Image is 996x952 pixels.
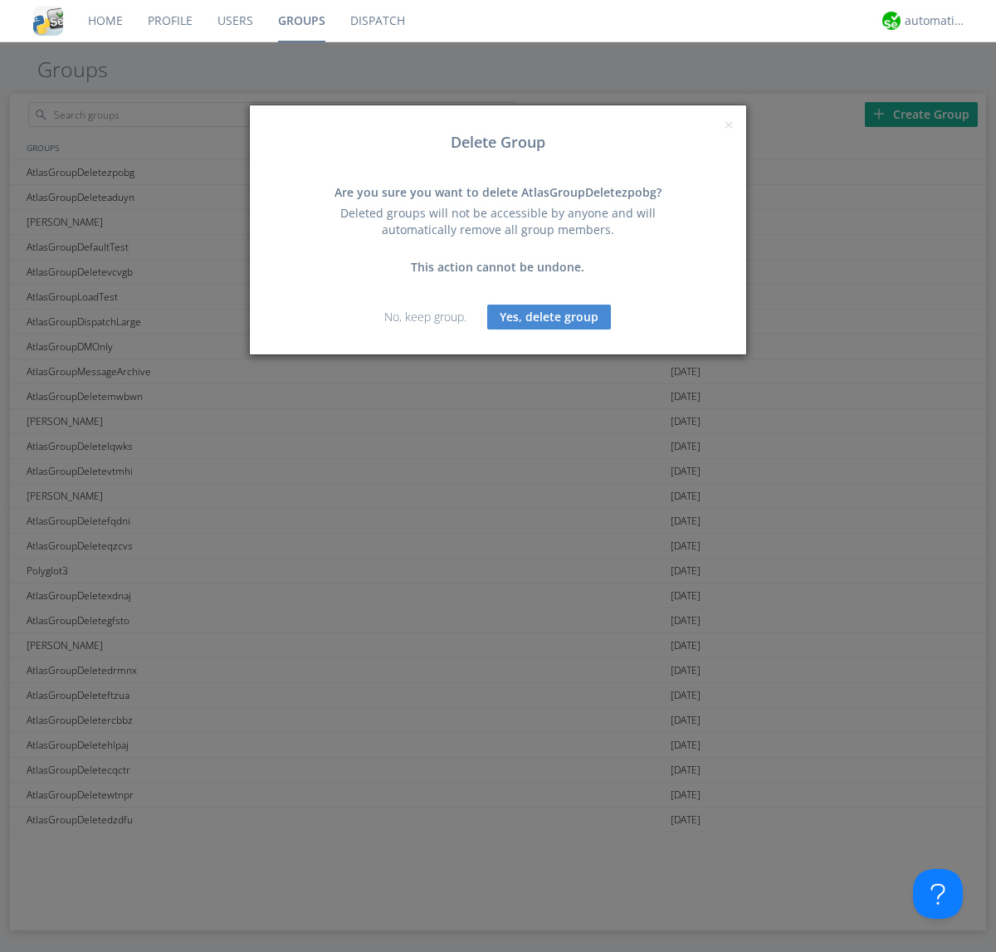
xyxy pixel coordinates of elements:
button: Yes, delete group [487,305,611,330]
div: automation+atlas [905,12,967,29]
img: cddb5a64eb264b2086981ab96f4c1ba7 [33,6,63,36]
div: Are you sure you want to delete AtlasGroupDeletezpobg? [320,184,676,201]
span: × [724,113,734,136]
div: This action cannot be undone. [320,259,676,276]
img: d2d01cd9b4174d08988066c6d424eccd [882,12,901,30]
div: Deleted groups will not be accessible by anyone and will automatically remove all group members. [320,205,676,238]
h3: Delete Group [262,134,734,151]
a: No, keep group. [384,309,466,325]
